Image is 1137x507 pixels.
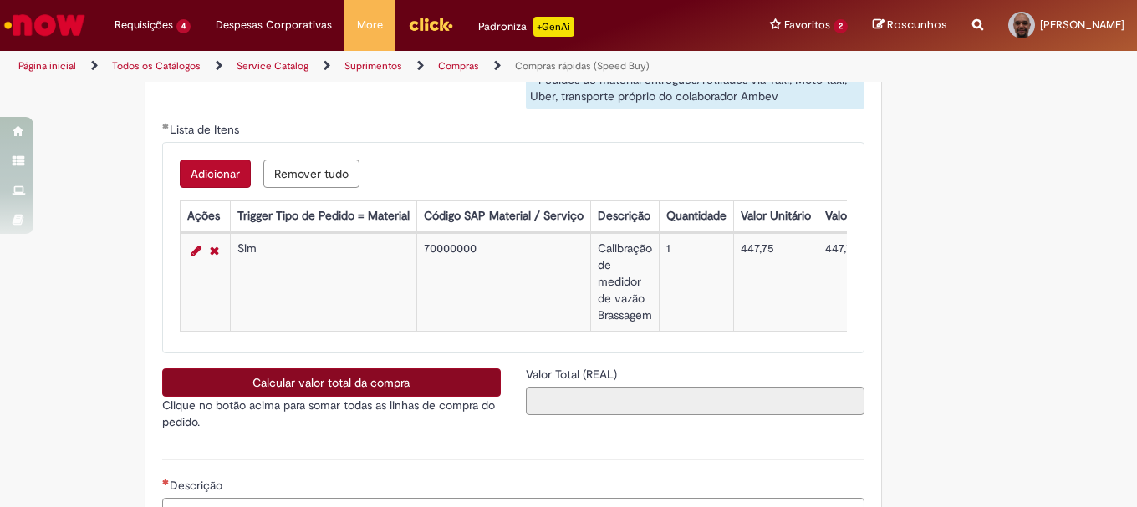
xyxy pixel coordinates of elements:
[206,241,223,261] a: Remover linha 1
[408,12,453,37] img: click_logo_yellow_360x200.png
[162,479,170,485] span: Necessários
[478,17,574,37] div: Padroniza
[216,17,332,33] span: Despesas Corporativas
[162,397,501,430] p: Clique no botão acima para somar todas as linhas de compra do pedido.
[659,201,733,232] th: Quantidade
[526,387,864,415] input: Valor Total (REAL)
[237,59,308,73] a: Service Catalog
[170,478,226,493] span: Descrição
[180,201,230,232] th: Ações
[438,59,479,73] a: Compras
[263,160,359,188] button: Remove all rows for Lista de Itens
[818,201,925,232] th: Valor Total Moeda
[733,234,818,332] td: 447,75
[515,59,650,73] a: Compras rápidas (Speed Buy)
[230,234,416,332] td: Sim
[187,241,206,261] a: Editar Linha 1
[170,122,242,137] span: Lista de Itens
[733,201,818,232] th: Valor Unitário
[873,18,947,33] a: Rascunhos
[230,201,416,232] th: Trigger Tipo de Pedido = Material
[357,17,383,33] span: More
[162,368,501,397] button: Calcular valor total da compra
[526,367,620,382] span: Somente leitura - Valor Total (REAL)
[887,17,947,33] span: Rascunhos
[344,59,402,73] a: Suprimentos
[1040,18,1124,32] span: [PERSON_NAME]
[590,201,659,232] th: Descrição
[162,123,170,129] span: Obrigatório Preenchido
[416,201,590,232] th: Código SAP Material / Serviço
[115,17,173,33] span: Requisições
[180,160,251,188] button: Add a row for Lista de Itens
[590,234,659,332] td: Calibração de medidor de vazão Brassagem
[533,17,574,37] p: +GenAi
[176,19,191,33] span: 4
[18,59,76,73] a: Página inicial
[13,51,746,82] ul: Trilhas de página
[784,17,830,33] span: Favoritos
[834,19,848,33] span: 2
[526,67,864,109] div: - Pedidos de material entregues/retirados via Taxi, Moto taxi, Uber, transporte próprio do colabo...
[659,234,733,332] td: 1
[818,234,925,332] td: 447,75
[526,366,620,383] label: Somente leitura - Valor Total (REAL)
[416,234,590,332] td: 70000000
[2,8,88,42] img: ServiceNow
[112,59,201,73] a: Todos os Catálogos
